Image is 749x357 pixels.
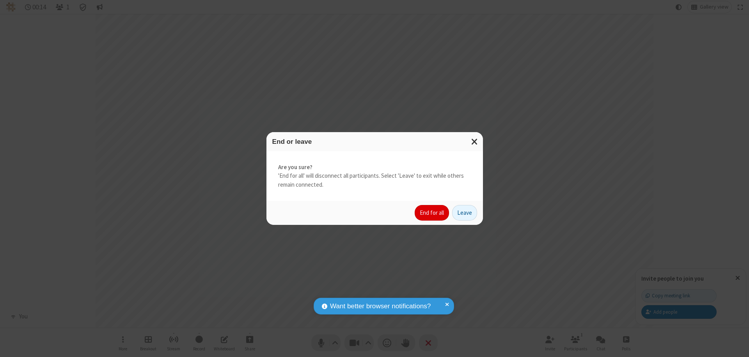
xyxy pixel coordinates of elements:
button: End for all [415,205,449,221]
button: Leave [452,205,477,221]
h3: End or leave [272,138,477,145]
button: Close modal [467,132,483,151]
div: 'End for all' will disconnect all participants. Select 'Leave' to exit while others remain connec... [266,151,483,201]
span: Want better browser notifications? [330,301,431,311]
strong: Are you sure? [278,163,471,172]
